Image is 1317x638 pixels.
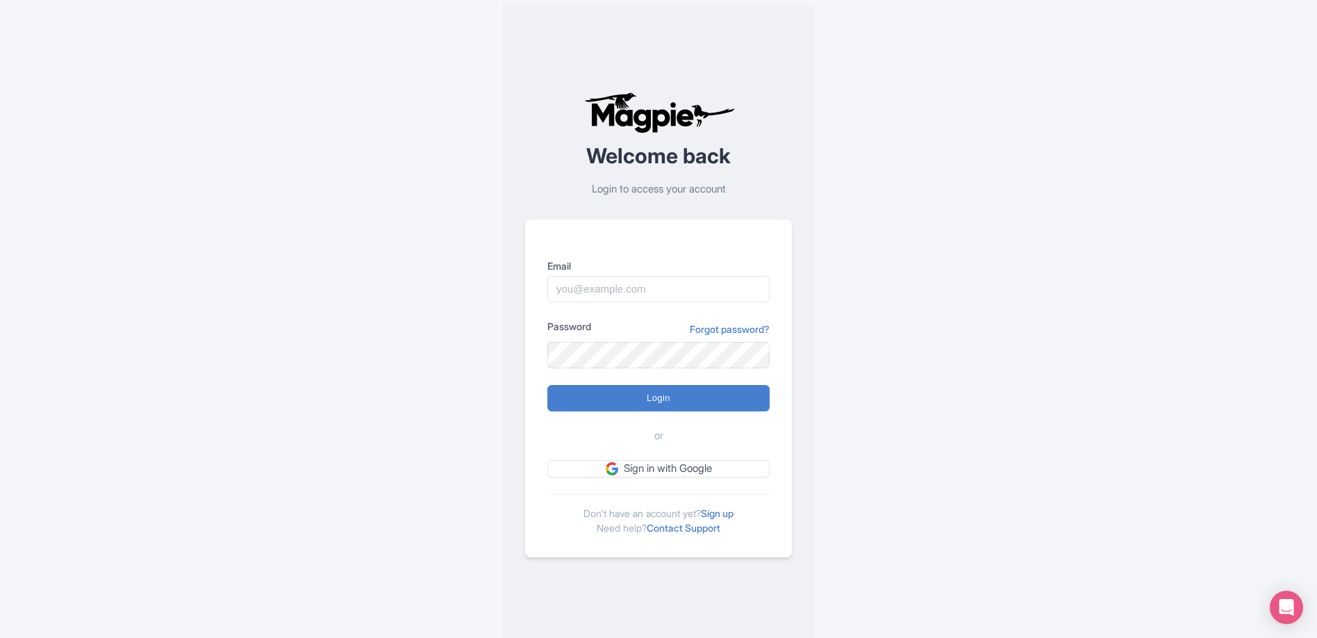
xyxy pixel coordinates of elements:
a: Sign in with Google [547,460,770,477]
p: Login to access your account [525,181,792,197]
input: Login [547,385,770,411]
a: Forgot password? [690,322,770,336]
img: google.svg [606,462,618,475]
label: Email [547,259,770,273]
div: Don't have an account yet? Need help? [547,494,770,535]
input: you@example.com [547,276,770,302]
div: Open Intercom Messenger [1270,591,1303,624]
h2: Welcome back [525,145,792,167]
a: Contact Support [647,522,720,534]
img: logo-ab69f6fb50320c5b225c76a69d11143b.png [581,92,737,133]
label: Password [547,319,591,334]
a: Sign up [701,507,734,519]
span: or [654,428,663,444]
